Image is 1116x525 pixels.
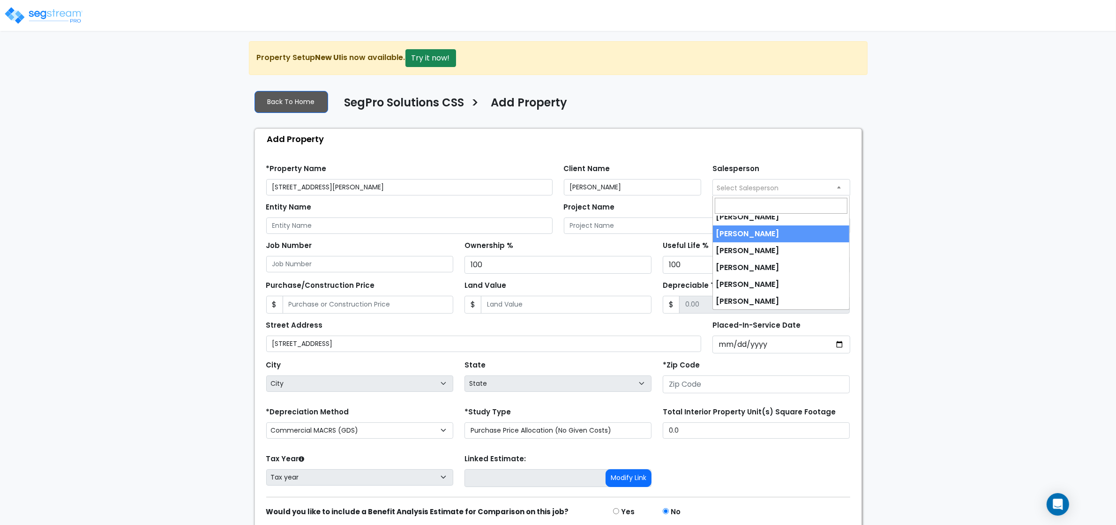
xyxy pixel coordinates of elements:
label: Salesperson [712,164,759,174]
h3: > [472,95,479,113]
button: Modify Link [606,469,652,487]
label: Ownership % [464,240,513,251]
input: Land Value [481,296,652,314]
span: Select Salesperson [717,183,779,193]
label: Total Interior Property Unit(s) Square Footage [663,407,836,418]
label: Entity Name [266,202,312,213]
label: Placed-In-Service Date [712,320,801,331]
li: [PERSON_NAME] [713,293,849,310]
label: Job Number [266,240,312,251]
input: Client Name [564,179,702,195]
label: Street Address [266,320,323,331]
a: Back To Home [255,91,328,113]
strong: Would you like to include a Benefit Analysis Estimate for Comparison on this job? [266,507,569,517]
h4: SegPro Solutions CSS [345,96,464,112]
span: $ [464,296,481,314]
label: *Property Name [266,164,327,174]
div: Open Intercom Messenger [1047,493,1069,516]
label: City [266,360,281,371]
input: Street Address [266,336,702,352]
button: Try it now! [405,49,456,67]
label: Purchase/Construction Price [266,280,375,291]
div: Property Setup is now available. [249,41,868,75]
li: [PERSON_NAME] [713,259,849,276]
span: $ [266,296,283,314]
strong: New UI [315,52,342,63]
div: Add Property [260,129,861,149]
label: State [464,360,486,371]
label: Depreciable Tax Basis [663,280,746,291]
input: total square foot [663,422,850,439]
li: [PERSON_NAME] [713,209,849,225]
label: *Zip Code [663,360,700,371]
label: Land Value [464,280,506,291]
label: Useful Life % [663,240,709,251]
input: Zip Code [663,375,850,393]
label: Tax Year [266,454,305,465]
label: Yes [621,507,635,517]
h4: Add Property [491,96,568,112]
input: Job Number [266,256,453,272]
li: [PERSON_NAME] [713,242,849,259]
input: Purchase or Construction Price [283,296,453,314]
input: Entity Name [266,217,553,234]
label: Linked Estimate: [464,454,526,465]
input: 0.00 [679,296,850,314]
li: [PERSON_NAME] [713,276,849,293]
input: Project Name [564,217,850,234]
li: [PERSON_NAME] [713,225,849,242]
input: Property Name [266,179,553,195]
label: No [671,507,681,517]
label: Client Name [564,164,610,174]
label: Project Name [564,202,615,213]
label: *Study Type [464,407,511,418]
span: $ [663,296,680,314]
label: *Depreciation Method [266,407,349,418]
input: Ownership % [464,256,652,274]
input: Useful Life % [663,256,850,274]
a: SegPro Solutions CSS [337,96,464,116]
a: Add Property [484,96,568,116]
img: logo_pro_r.png [4,6,83,25]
